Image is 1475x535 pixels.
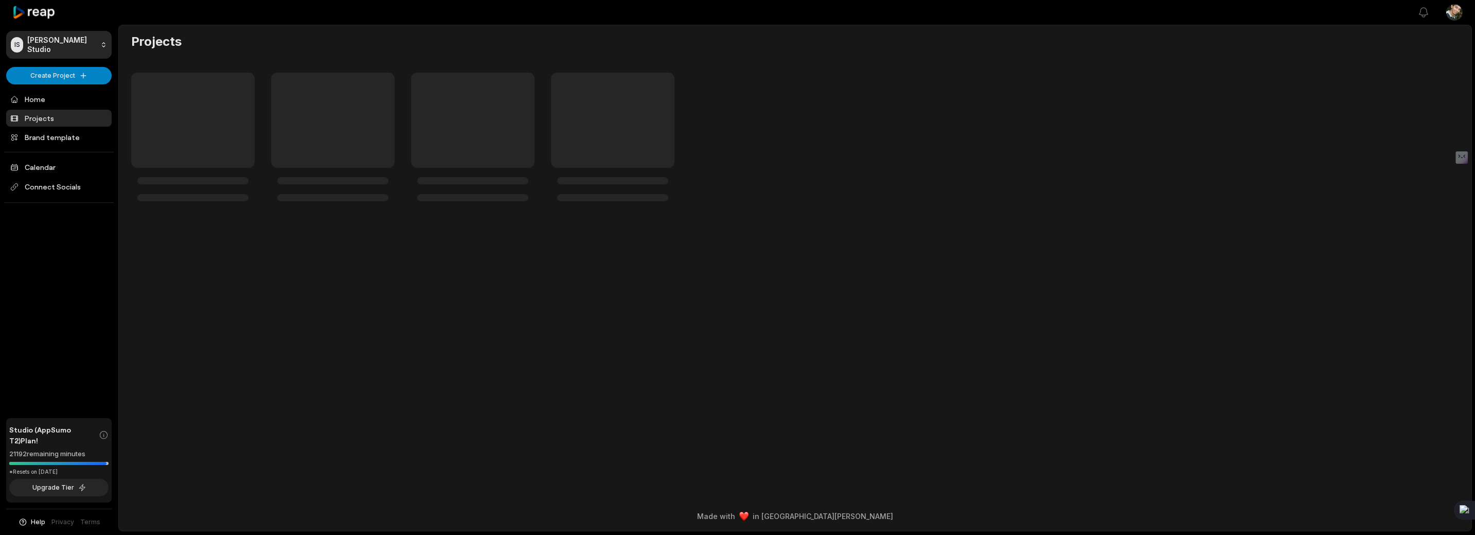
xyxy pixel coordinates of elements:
a: Brand template [6,129,112,146]
a: Privacy [51,517,74,527]
div: 21192 remaining minutes [9,449,109,459]
span: Studio (AppSumo T2) Plan! [9,424,99,446]
button: Upgrade Tier [9,479,109,496]
button: Create Project [6,67,112,84]
a: Projects [6,110,112,127]
a: Home [6,91,112,108]
p: [PERSON_NAME] Studio [27,36,96,54]
span: Help [31,517,45,527]
div: *Resets on [DATE] [9,468,109,476]
span: Connect Socials [6,178,112,196]
a: Terms [80,517,100,527]
button: Help [18,517,45,527]
img: heart emoji [739,512,749,521]
h2: Projects [131,33,182,50]
div: Made with in [GEOGRAPHIC_DATA][PERSON_NAME] [128,511,1462,522]
div: IS [11,37,23,53]
a: Calendar [6,159,112,176]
